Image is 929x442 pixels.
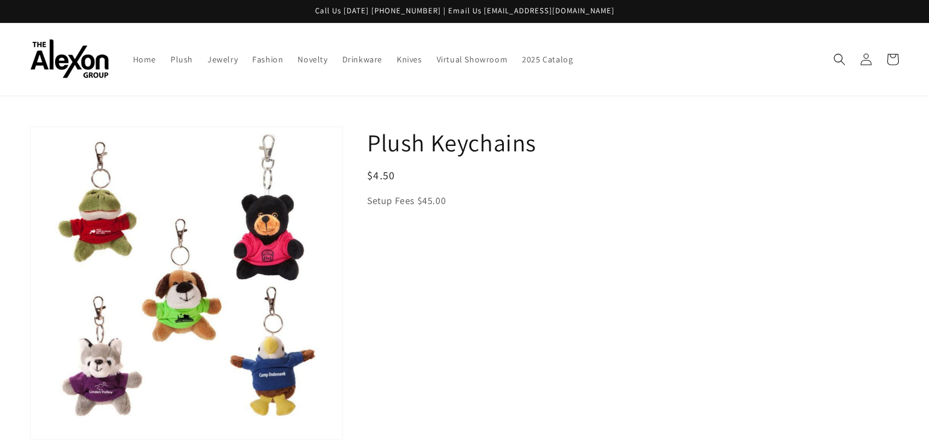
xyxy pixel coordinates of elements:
[133,54,156,65] span: Home
[367,168,396,182] span: $4.50
[126,47,163,72] a: Home
[515,47,580,72] a: 2025 Catalog
[163,47,200,72] a: Plush
[171,54,193,65] span: Plush
[298,54,327,65] span: Novelty
[290,47,334,72] a: Novelty
[367,127,899,158] h1: Plush Keychains
[207,54,238,65] span: Jewelry
[30,39,109,79] img: The Alexon Group
[367,194,446,207] span: Setup Fees $45.00
[245,47,290,72] a: Fashion
[390,47,429,72] a: Knives
[522,54,573,65] span: 2025 Catalog
[200,47,245,72] a: Jewelry
[397,54,422,65] span: Knives
[826,46,853,73] summary: Search
[252,54,283,65] span: Fashion
[437,54,508,65] span: Virtual Showroom
[429,47,515,72] a: Virtual Showroom
[342,54,382,65] span: Drinkware
[335,47,390,72] a: Drinkware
